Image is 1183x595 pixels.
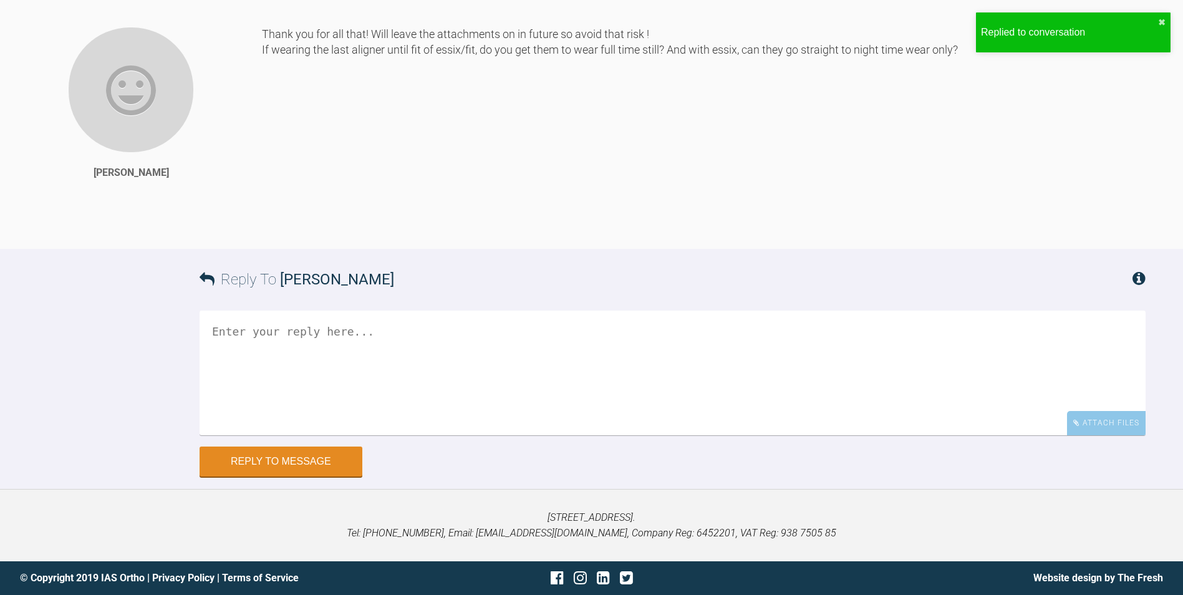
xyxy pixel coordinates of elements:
[20,570,401,586] div: © Copyright 2019 IAS Ortho | |
[152,572,215,584] a: Privacy Policy
[20,510,1163,541] p: [STREET_ADDRESS]. Tel: [PHONE_NUMBER], Email: [EMAIL_ADDRESS][DOMAIN_NAME], Company Reg: 6452201,...
[262,26,1146,231] div: Thank you for all that! Will leave the attachments on in future so avoid that risk ! If wearing t...
[200,268,394,291] h3: Reply To
[1067,411,1146,435] div: Attach Files
[1158,17,1166,27] button: close
[222,572,299,584] a: Terms of Service
[280,271,394,288] span: [PERSON_NAME]
[94,165,169,181] div: [PERSON_NAME]
[981,24,1158,41] div: Replied to conversation
[200,447,362,476] button: Reply to Message
[1033,572,1163,584] a: Website design by The Fresh
[67,26,195,153] img: Isabella Sharrock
